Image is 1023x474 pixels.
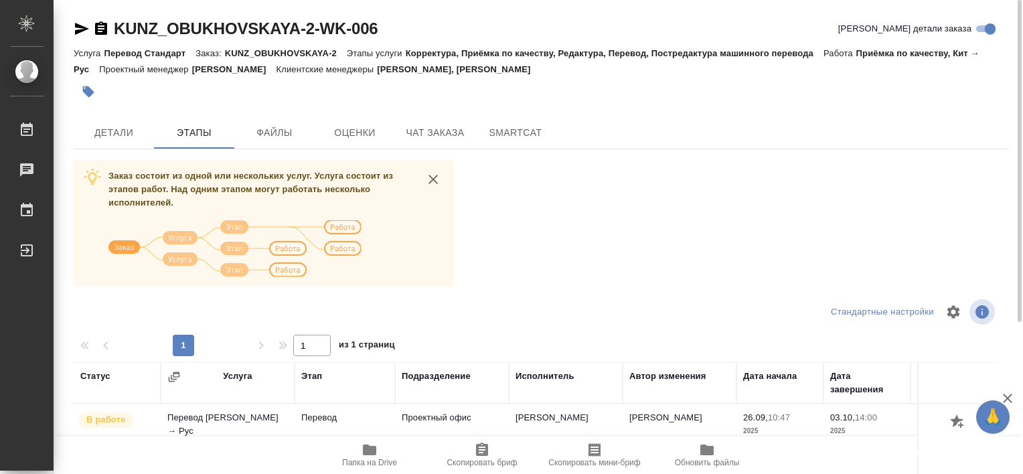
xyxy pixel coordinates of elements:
button: Скопировать бриф [426,437,538,474]
span: Посмотреть информацию [969,299,998,325]
p: Перевод [301,411,388,424]
div: Статус [80,370,110,383]
button: Скопировать мини-бриф [538,437,651,474]
div: Этап [301,370,322,383]
span: Этапы [162,125,226,141]
div: Автор изменения [629,370,706,383]
td: [PERSON_NAME] [509,404,623,451]
p: 10:47 [768,412,790,422]
p: Услуга [74,48,104,58]
span: Чат заказа [403,125,467,141]
button: Скопировать ссылку для ЯМессенджера [74,21,90,37]
p: Проектный менеджер [99,64,191,74]
td: Проектный офис [395,404,509,451]
span: Детали [82,125,146,141]
span: Папка на Drive [342,458,397,467]
span: 🙏 [981,403,1004,431]
p: Корректура, Приёмка по качеству, Редактура, Перевод, Постредактура машинного перевода [406,48,823,58]
span: Обновить файлы [675,458,740,467]
p: 2025 [743,424,817,438]
p: 26.09, [743,412,768,422]
button: Добавить тэг [74,77,103,106]
p: Заказ: [195,48,224,58]
div: split button [828,302,937,323]
button: Сгруппировать [167,370,181,384]
p: Этапы услуги [347,48,406,58]
div: Дата завершения [830,370,904,396]
p: KUNZ_OBUKHOVSKAYA-2 [225,48,347,58]
p: Клиентские менеджеры [277,64,378,74]
button: Добавить оценку [947,411,969,434]
button: Папка на Drive [313,437,426,474]
span: Скопировать бриф [447,458,517,467]
p: В работе [86,413,125,426]
span: Скопировать мини-бриф [548,458,640,467]
button: Обновить файлы [651,437,763,474]
div: Дата начала [743,370,797,383]
td: [PERSON_NAME] [623,404,736,451]
a: KUNZ_OBUKHOVSKAYA-2-WK-006 [114,19,378,37]
span: Заказ состоит из одной или нескольких услуг. Услуга состоит из этапов работ. Над одним этапом мог... [108,171,393,208]
span: Оценки [323,125,387,141]
div: Подразделение [402,370,471,383]
button: 🙏 [976,400,1010,434]
p: [PERSON_NAME], [PERSON_NAME] [377,64,540,74]
p: [PERSON_NAME] [192,64,277,74]
button: close [423,169,443,189]
span: из 1 страниц [339,337,395,356]
span: Настроить таблицу [937,296,969,328]
div: Исполнитель [516,370,574,383]
p: 2025 [830,424,904,438]
p: Перевод Стандарт [104,48,195,58]
td: Перевод [PERSON_NAME] → Рус [161,404,295,451]
p: 14:00 [855,412,877,422]
div: Услуга [223,370,252,383]
p: 03.10, [830,412,855,422]
span: [PERSON_NAME] детали заказа [838,22,971,35]
button: Скопировать ссылку [93,21,109,37]
p: Работа [823,48,856,58]
span: Файлы [242,125,307,141]
span: SmartCat [483,125,548,141]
